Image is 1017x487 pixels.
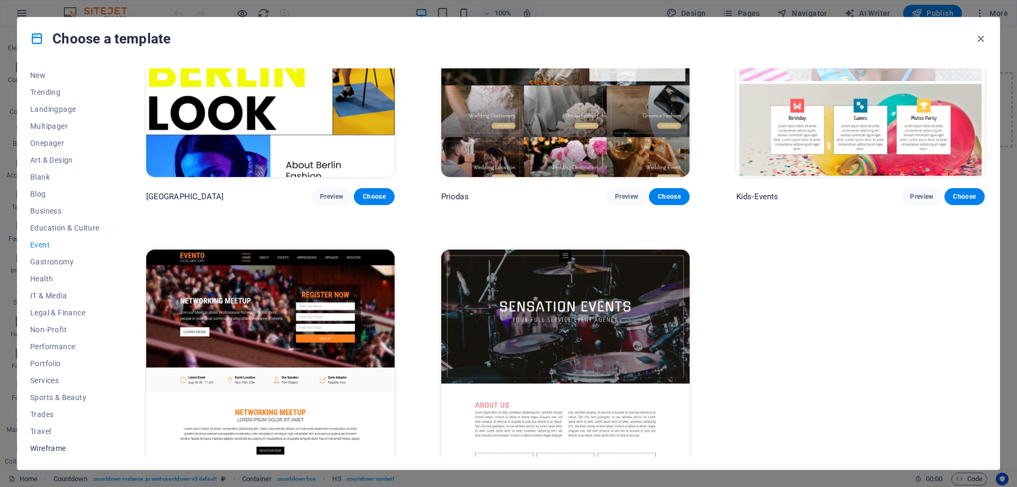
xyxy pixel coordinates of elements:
button: Wireframe [30,440,100,457]
span: Sports & Beauty [30,393,100,402]
button: Services [30,372,100,389]
span: Choose [657,192,681,201]
span: Business [30,207,100,215]
span: Choose [953,192,976,201]
button: Education & Culture [30,219,100,236]
button: New [30,67,100,84]
button: Blank [30,169,100,185]
span: Services [30,376,100,385]
button: Landingpage [30,101,100,118]
span: Blog [30,190,100,198]
button: Travel [30,423,100,440]
span: Onepager [30,139,100,147]
button: Onepager [30,135,100,152]
button: IT & Media [30,287,100,304]
button: Business [30,202,100,219]
button: Art & Design [30,152,100,169]
button: Event [30,236,100,253]
h4: Choose a template [30,30,171,47]
button: Portfolio [30,355,100,372]
span: Portfolio [30,359,100,368]
span: Choose [362,192,386,201]
span: Education & Culture [30,224,100,232]
button: Preview [606,188,647,205]
span: Event [30,241,100,249]
span: New [30,71,100,79]
span: Health [30,275,100,283]
span: Add elements [430,92,483,107]
span: Trending [30,88,100,96]
button: Trades [30,406,100,423]
button: Blog [30,185,100,202]
span: Preview [320,192,343,201]
span: Blank [30,173,100,181]
button: Health [30,270,100,287]
span: Landingpage [30,105,100,113]
span: Non-Profit [30,325,100,334]
span: Gastronomy [30,258,100,266]
span: Trades [30,410,100,419]
span: Preview [910,192,933,201]
span: Preview [615,192,638,201]
span: Legal & Finance [30,308,100,317]
button: Trending [30,84,100,101]
span: Performance [30,342,100,351]
button: Preview [902,188,942,205]
button: Sports & Beauty [30,389,100,406]
button: Gastronomy [30,253,100,270]
button: Choose [944,188,985,205]
span: IT & Media [30,291,100,300]
button: Performance [30,338,100,355]
button: Non-Profit [30,321,100,338]
img: Evento [146,250,395,479]
span: Paste clipboard [487,92,545,107]
span: Art & Design [30,156,100,164]
button: Legal & Finance [30,304,100,321]
span: Travel [30,427,100,436]
p: Priodas [441,191,469,202]
p: Kids-Events [736,191,779,202]
button: Multipager [30,118,100,135]
span: Multipager [30,122,100,130]
button: Preview [311,188,352,205]
img: Sensation [441,250,690,479]
button: Choose [354,188,394,205]
div: Drop content here [4,46,970,121]
button: Choose [649,188,689,205]
span: Wireframe [30,444,100,453]
p: [GEOGRAPHIC_DATA] [146,191,224,202]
